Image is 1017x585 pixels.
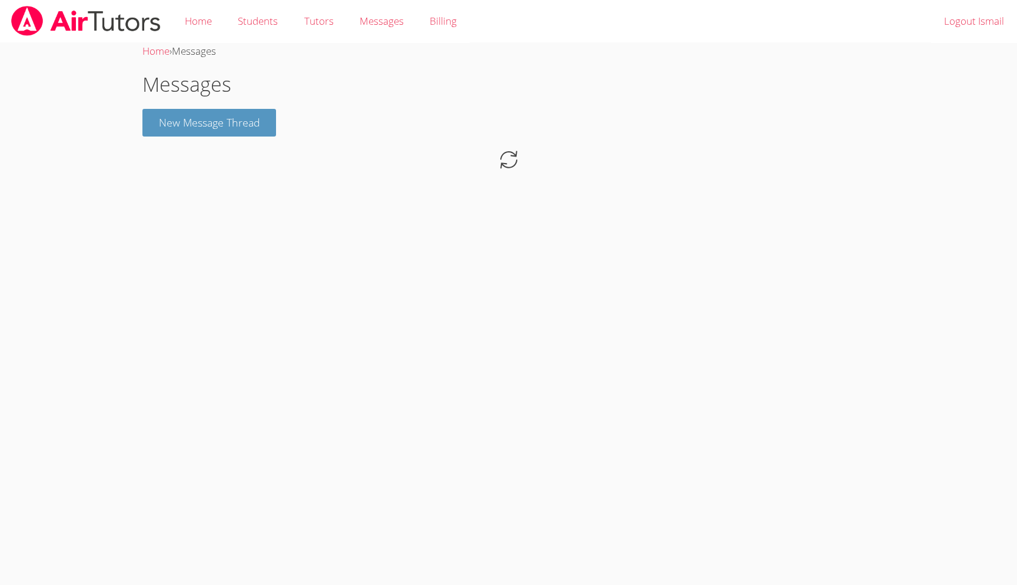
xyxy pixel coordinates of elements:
div: › [142,43,875,60]
button: New Message Thread [142,109,277,137]
img: airtutors_banner-c4298cdbf04f3fff15de1276eac7730deb9818008684d7c2e4769d2f7ddbe033.png [10,6,162,36]
span: Messages [360,14,404,28]
span: Messages [172,44,216,58]
a: Home [142,44,169,58]
h1: Messages [142,69,875,99]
